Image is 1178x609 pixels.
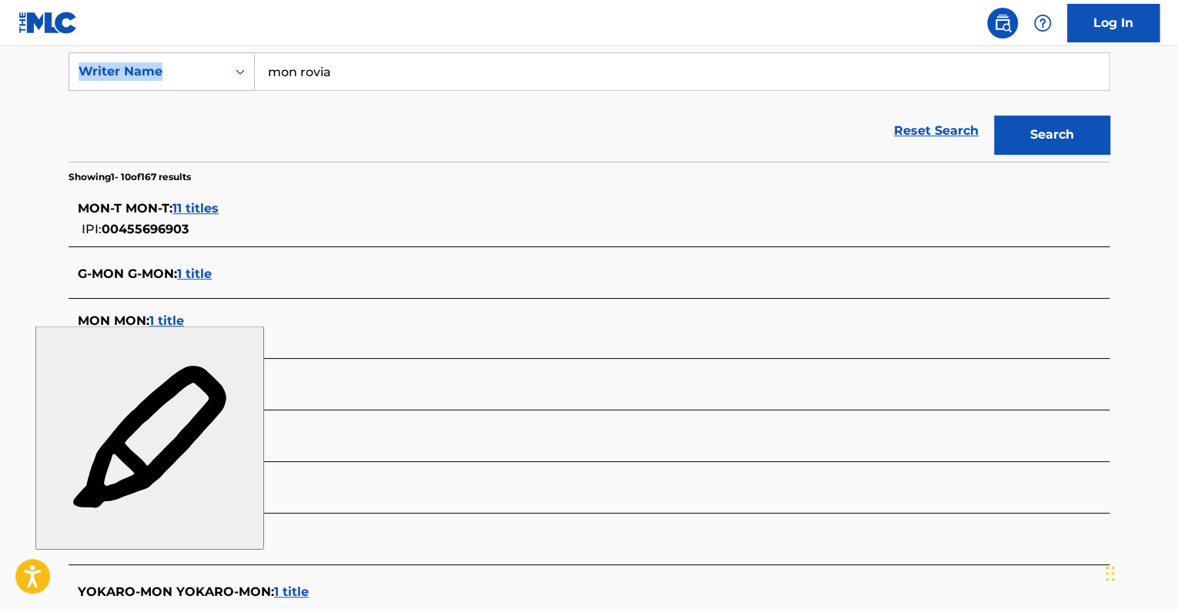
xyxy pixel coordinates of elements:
[886,114,986,148] a: Reset Search
[149,313,184,328] span: 1 title
[102,222,189,236] span: 00455696903
[1067,4,1160,42] a: Log In
[993,14,1012,32] img: search
[69,170,191,184] p: Showing 1 - 10 of 167 results
[172,201,219,216] span: 11 titles
[177,266,212,281] span: 1 title
[1106,550,1115,597] div: Drag
[78,201,172,216] span: MON-T MON-T :
[987,8,1018,38] a: Public Search
[78,584,274,599] span: YOKARO-MON YOKARO-MON :
[1101,535,1178,609] iframe: Chat Widget
[18,12,78,34] img: MLC Logo
[82,222,102,236] span: IPI:
[78,313,149,328] span: MON MON :
[274,584,309,599] span: 1 title
[994,115,1109,154] button: Search
[1027,8,1058,38] div: Help
[1033,14,1052,32] img: help
[69,52,1109,162] form: Search Form
[78,266,177,281] span: G-MON G-MON :
[79,62,217,81] div: Writer Name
